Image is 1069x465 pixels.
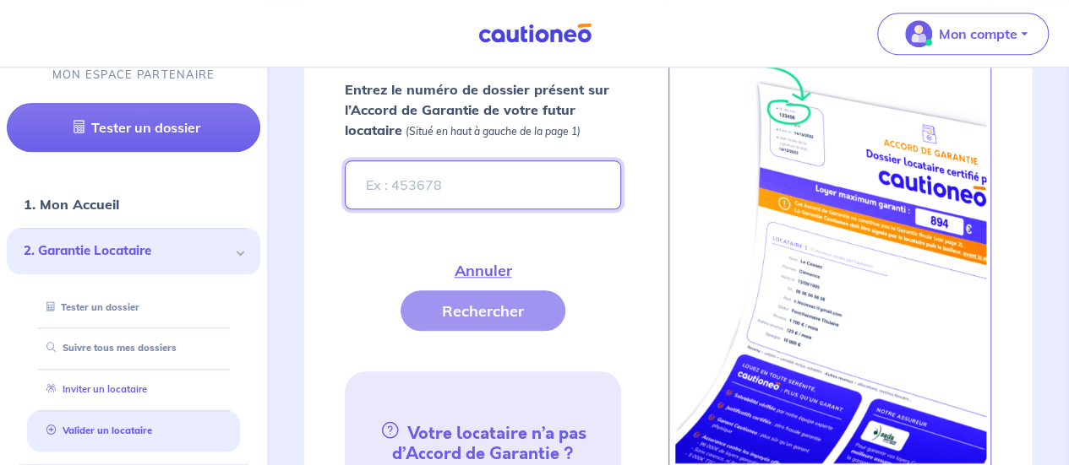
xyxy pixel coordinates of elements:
a: Inviter un locataire [40,383,147,395]
img: Cautioneo [472,23,598,44]
div: Suivre tous mes dossiers [27,335,240,363]
a: Tester un dossier [7,103,260,152]
div: Inviter un locataire [27,376,240,403]
div: 1. Mon Accueil [7,187,260,221]
a: Valider un locataire [40,424,152,436]
h5: Votre locataire n’a pas d’Accord de Garantie ? [352,419,614,464]
div: Tester un dossier [27,294,240,322]
button: illu_account_valid_menu.svgMon compte [877,13,1049,55]
strong: Entrez le numéro de dossier présent sur l’Accord de Garantie de votre futur locataire [345,81,609,138]
p: Mon compte [939,24,1017,44]
span: 2. Garantie Locataire [24,241,231,261]
img: illu_account_valid_menu.svg [905,20,932,47]
input: Ex : 453678 [345,160,620,209]
div: 2. Garantie Locataire [7,228,260,274]
a: 1. Mon Accueil [24,196,119,213]
a: Suivre tous mes dossiers [40,343,177,354]
div: Valider un locataire [27,417,240,445]
a: Tester un dossier [40,301,139,313]
img: certificate-new.png [672,19,987,463]
p: MON ESPACE PARTENAIRE [52,67,215,83]
button: Annuler [412,250,553,290]
em: (Situé en haut à gauche de la page 1) [406,125,581,138]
